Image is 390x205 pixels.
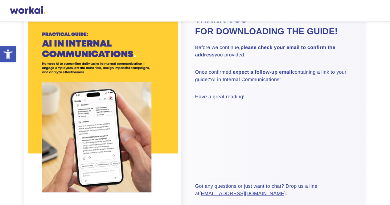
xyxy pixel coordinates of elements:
p: Once confirmed, containing a link to your guide: [195,69,351,84]
em: “AI in Internal Communications” [209,77,281,82]
strong: please check your email to confirm the address [195,45,335,58]
p: Have a great reading! [195,93,351,101]
h2: Thank you for downloading the guide! [195,14,351,37]
p: Before we continue, you provided. [195,44,351,59]
p: Got any questions or just want to chat? Drop us a line at . [195,183,351,198]
a: [EMAIL_ADDRESS][DOMAIN_NAME] [199,191,285,196]
strong: expect a follow-up email [233,70,292,75]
